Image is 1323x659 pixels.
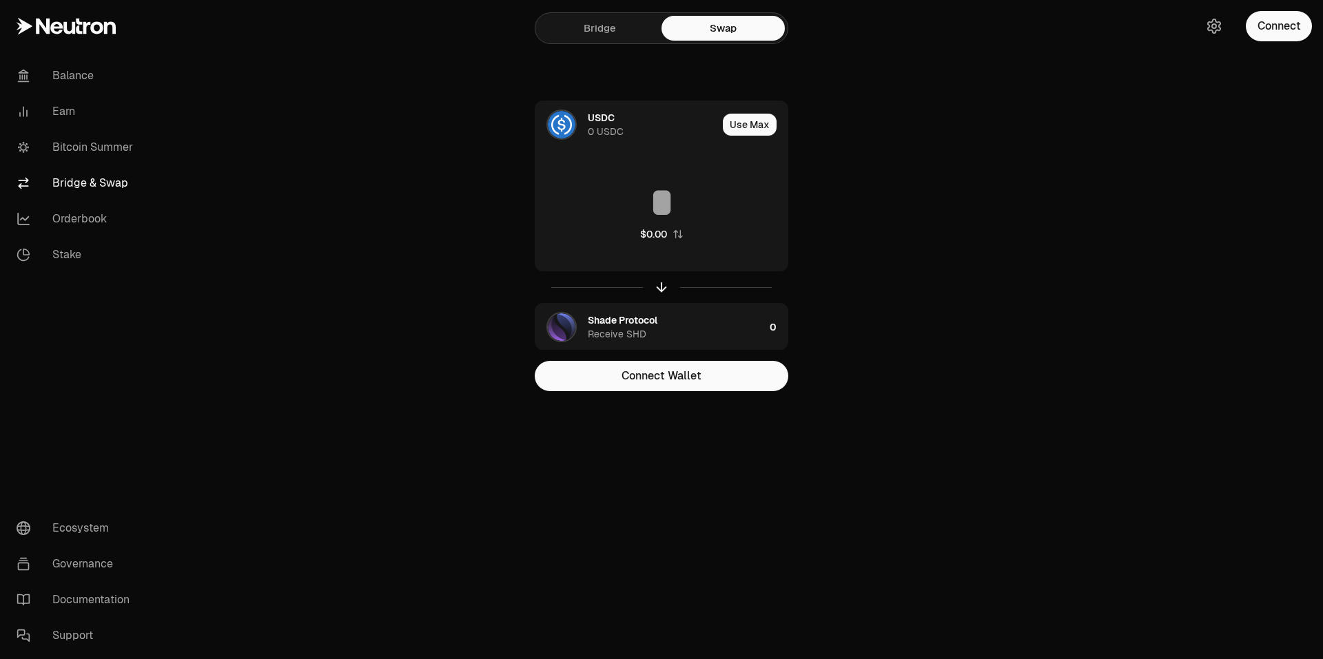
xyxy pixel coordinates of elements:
[640,227,684,241] button: $0.00
[535,101,717,148] div: USDC LogoUSDC0 USDC
[588,125,624,138] div: 0 USDC
[6,237,149,273] a: Stake
[661,16,785,41] a: Swap
[548,111,575,138] img: USDC Logo
[1246,11,1312,41] button: Connect
[538,16,661,41] a: Bridge
[535,361,788,391] button: Connect Wallet
[6,582,149,618] a: Documentation
[6,546,149,582] a: Governance
[6,58,149,94] a: Balance
[535,304,788,351] button: SHD LogoShade ProtocolReceive SHD0
[548,313,575,341] img: SHD Logo
[588,111,615,125] div: USDC
[723,114,777,136] button: Use Max
[640,227,667,241] div: $0.00
[770,304,788,351] div: 0
[588,313,657,327] div: Shade Protocol
[6,201,149,237] a: Orderbook
[6,94,149,129] a: Earn
[588,327,646,341] div: Receive SHD
[6,129,149,165] a: Bitcoin Summer
[6,618,149,653] a: Support
[6,510,149,546] a: Ecosystem
[6,165,149,201] a: Bridge & Swap
[535,304,764,351] div: SHD LogoShade ProtocolReceive SHD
